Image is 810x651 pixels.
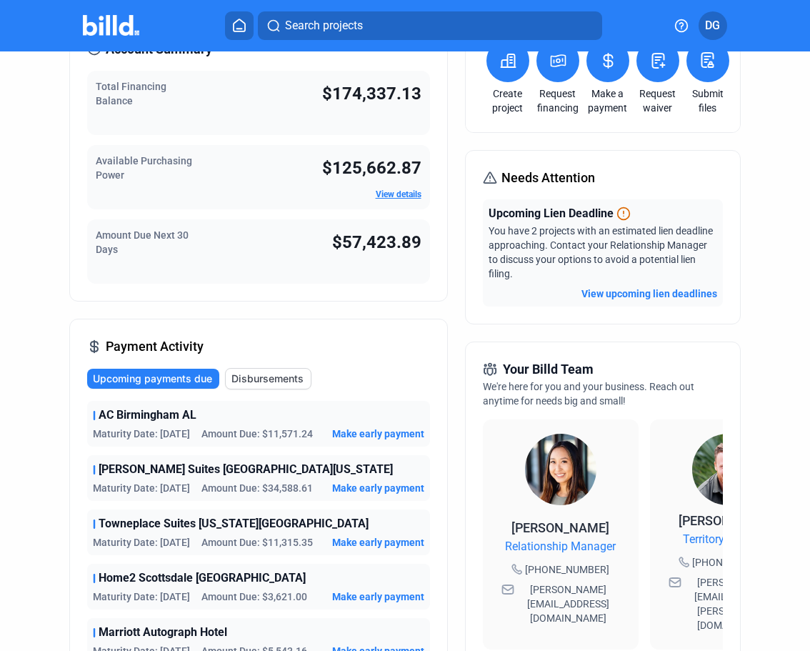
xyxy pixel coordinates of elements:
span: $57,423.89 [332,232,421,252]
span: Maturity Date: [DATE] [93,590,190,604]
span: Amount Due: $34,588.61 [201,481,313,495]
span: Upcoming Lien Deadline [489,205,614,222]
span: Maturity Date: [DATE] [93,427,190,441]
a: Make a payment [583,86,633,115]
span: Your Billd Team [503,359,594,379]
img: Territory Manager [692,434,764,505]
a: Request waiver [633,86,683,115]
span: [PERSON_NAME][EMAIL_ADDRESS][DOMAIN_NAME] [517,582,620,625]
span: [PERSON_NAME][EMAIL_ADDRESS][PERSON_NAME][DOMAIN_NAME] [684,575,787,632]
span: Maturity Date: [DATE] [93,481,190,495]
span: [PHONE_NUMBER] [692,555,776,570]
span: Relationship Manager [505,538,616,555]
span: [PHONE_NUMBER] [525,562,609,577]
span: Towneplace Suites [US_STATE][GEOGRAPHIC_DATA] [99,515,369,532]
span: Home2 Scottsdale [GEOGRAPHIC_DATA] [99,570,306,587]
a: View details [376,189,421,199]
button: DG [699,11,727,40]
span: Territory Manager [683,531,772,548]
span: Payment Activity [106,337,204,357]
span: Search projects [285,17,363,34]
button: Make early payment [332,427,424,441]
button: Make early payment [332,481,424,495]
span: You have 2 projects with an estimated lien deadline approaching. Contact your Relationship Manage... [489,225,713,279]
span: DG [705,17,720,34]
button: Upcoming payments due [87,369,219,389]
img: Billd Company Logo [83,15,139,36]
button: View upcoming lien deadlines [581,287,717,301]
a: Create project [483,86,533,115]
span: Total Financing Balance [96,81,166,106]
span: $174,337.13 [322,84,421,104]
button: Make early payment [332,590,424,604]
span: [PERSON_NAME] [511,520,609,535]
img: Relationship Manager [525,434,596,505]
span: Amount Due: $11,571.24 [201,427,313,441]
span: Maturity Date: [DATE] [93,535,190,550]
span: [PERSON_NAME] [679,513,776,528]
span: [PERSON_NAME] Suites [GEOGRAPHIC_DATA][US_STATE] [99,461,393,478]
span: Needs Attention [501,168,595,188]
span: Amount Due: $3,621.00 [201,590,307,604]
span: Available Purchasing Power [96,155,192,181]
button: Disbursements [225,368,311,389]
a: Submit files [683,86,733,115]
span: Disbursements [231,372,304,386]
span: Upcoming payments due [93,372,212,386]
button: Search projects [258,11,602,40]
span: Amount Due Next 30 Days [96,229,189,255]
span: $125,662.87 [322,158,421,178]
span: Marriott Autograph Hotel [99,624,227,641]
span: Amount Due: $11,315.35 [201,535,313,550]
a: Request financing [533,86,583,115]
span: AC Birmingham AL [99,407,196,424]
button: Make early payment [332,535,424,550]
span: We're here for you and your business. Reach out anytime for needs big and small! [483,381,694,407]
